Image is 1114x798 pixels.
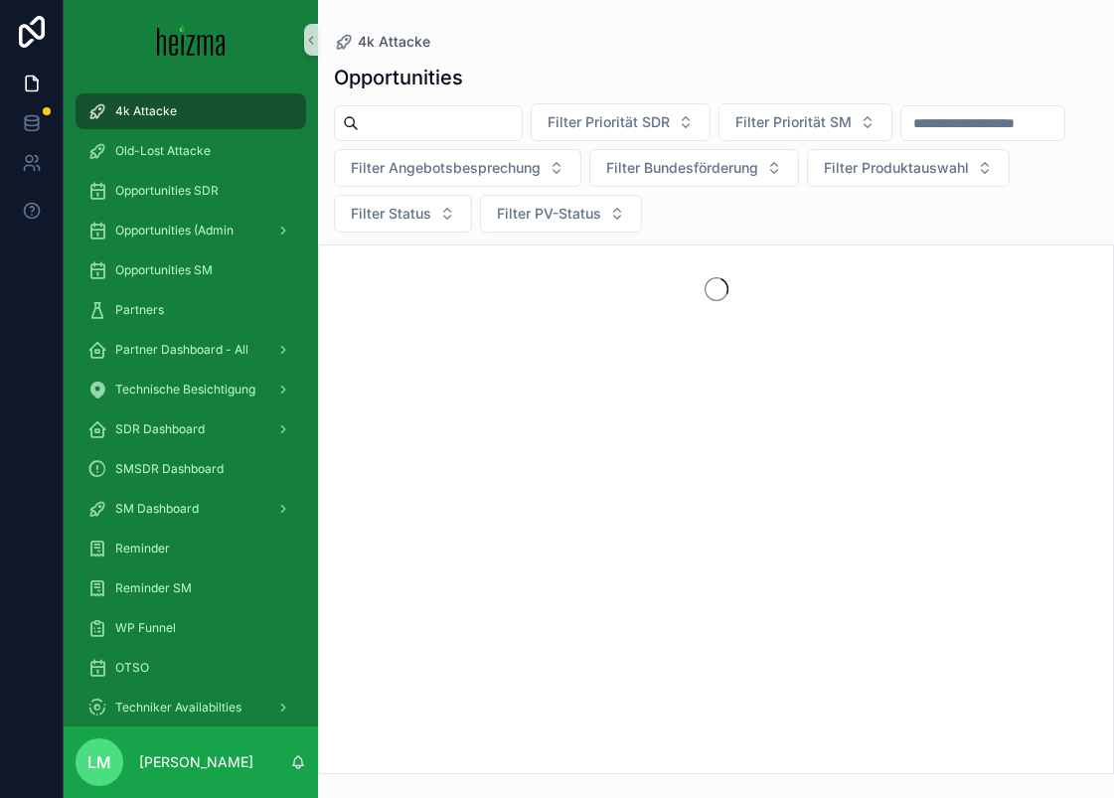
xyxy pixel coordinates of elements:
[480,195,642,233] button: Select Button
[351,158,541,178] span: Filter Angebotsbesprechung
[76,690,306,725] a: Techniker Availabilties
[115,342,248,358] span: Partner Dashboard - All
[115,461,224,477] span: SMSDR Dashboard
[76,451,306,487] a: SMSDR Dashboard
[115,541,170,557] span: Reminder
[76,650,306,686] a: OTSO
[807,149,1010,187] button: Select Button
[76,372,306,407] a: Technische Besichtigung
[334,195,472,233] button: Select Button
[351,204,431,224] span: Filter Status
[76,93,306,129] a: 4k Attacke
[115,382,255,398] span: Technische Besichtigung
[64,80,318,726] div: scrollable content
[76,133,306,169] a: Old-Lost Attacke
[76,491,306,527] a: SM Dashboard
[76,570,306,606] a: Reminder SM
[76,173,306,209] a: Opportunities SDR
[358,32,430,52] span: 4k Attacke
[76,332,306,368] a: Partner Dashboard - All
[139,752,253,772] p: [PERSON_NAME]
[76,531,306,566] a: Reminder
[76,252,306,288] a: Opportunities SM
[497,204,601,224] span: Filter PV-Status
[76,292,306,328] a: Partners
[334,149,581,187] button: Select Button
[115,183,219,199] span: Opportunities SDR
[735,112,852,132] span: Filter Priorität SM
[115,660,149,676] span: OTSO
[531,103,711,141] button: Select Button
[157,24,226,56] img: App logo
[76,610,306,646] a: WP Funnel
[718,103,892,141] button: Select Button
[115,501,199,517] span: SM Dashboard
[334,32,430,52] a: 4k Attacke
[548,112,670,132] span: Filter Priorität SDR
[115,103,177,119] span: 4k Attacke
[76,213,306,248] a: Opportunities (Admin
[87,750,111,774] span: LM
[115,223,234,239] span: Opportunities (Admin
[115,580,192,596] span: Reminder SM
[606,158,758,178] span: Filter Bundesförderung
[76,411,306,447] a: SDR Dashboard
[334,64,463,91] h1: Opportunities
[115,620,176,636] span: WP Funnel
[589,149,799,187] button: Select Button
[115,143,211,159] span: Old-Lost Attacke
[115,302,164,318] span: Partners
[115,262,213,278] span: Opportunities SM
[115,421,205,437] span: SDR Dashboard
[824,158,969,178] span: Filter Produktauswahl
[115,700,241,716] span: Techniker Availabilties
